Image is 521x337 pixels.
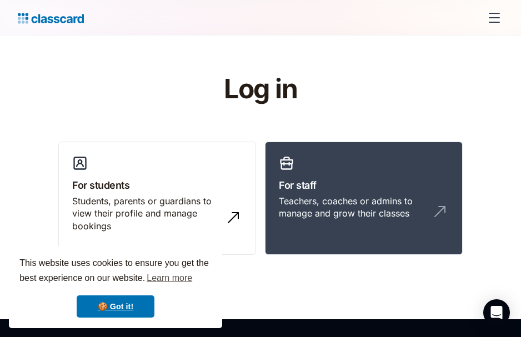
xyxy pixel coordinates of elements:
[9,246,222,328] div: cookieconsent
[72,178,242,193] h3: For students
[84,74,437,104] h1: Log in
[481,4,503,31] div: menu
[18,10,84,26] a: home
[279,195,427,220] div: Teachers, coaches or admins to manage and grow their classes
[77,295,154,318] a: dismiss cookie message
[72,195,220,232] div: Students, parents or guardians to view their profile and manage bookings
[279,178,449,193] h3: For staff
[483,299,510,326] div: Open Intercom Messenger
[145,270,194,286] a: learn more about cookies
[19,256,212,286] span: This website uses cookies to ensure you get the best experience on our website.
[58,142,256,255] a: For studentsStudents, parents or guardians to view their profile and manage bookings
[265,142,463,255] a: For staffTeachers, coaches or admins to manage and grow their classes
